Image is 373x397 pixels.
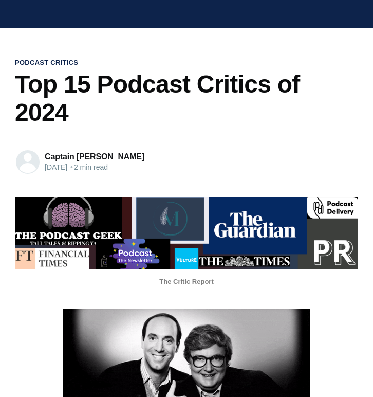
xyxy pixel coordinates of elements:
a: podcast critics [15,58,78,67]
a: Captain [PERSON_NAME] [45,152,144,161]
span: • [70,163,73,172]
time: [DATE] [45,163,67,171]
img: The Publications [15,197,358,270]
span: 2 min read [69,163,108,171]
h1: Top 15 Podcast Critics of 2024 [15,70,358,127]
figcaption: The Critic Report [15,269,358,286]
